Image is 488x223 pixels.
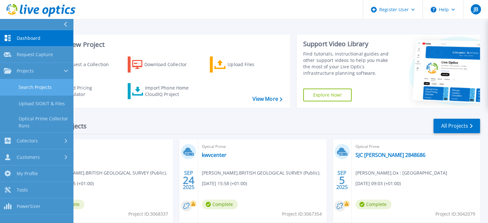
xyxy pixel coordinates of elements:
[128,56,199,73] a: Download Collector
[183,177,194,183] span: 24
[46,41,282,48] h3: Start a New Project
[17,68,34,74] span: Projects
[46,56,117,73] a: Request a Collection
[355,180,401,187] span: [DATE] 09:03 (+01:00)
[202,169,321,176] span: [PERSON_NAME] , BRITISH GEOLOGICAL SURVEY (Public).
[473,7,478,12] span: JB
[355,143,476,150] span: Optical Prime
[17,187,28,193] span: Tools
[202,143,322,150] span: Optical Prime
[303,40,395,48] div: Support Video Library
[252,96,282,102] a: View More
[303,51,395,76] div: Find tutorials, instructional guides and other support videos to help you make the most of your L...
[336,168,348,192] div: SEP 2025
[128,210,168,218] span: Project ID: 3068337
[202,152,227,158] a: kwvcenter
[63,85,114,98] div: Cloud Pricing Calculator
[303,89,352,101] a: Explore Now!
[17,35,40,41] span: Dashboard
[183,168,195,192] div: SEP 2025
[355,200,391,209] span: Complete
[48,169,167,176] span: [PERSON_NAME] , BRITISH GEOLOGICAL SURVEY (Public).
[202,180,247,187] span: [DATE] 15:58 (+01:00)
[17,138,38,144] span: Collectors
[17,171,38,176] span: My Profile
[433,119,480,133] a: All Projects
[46,83,117,99] a: Cloud Pricing Calculator
[227,58,279,71] div: Upload Files
[17,154,40,160] span: Customers
[144,58,196,71] div: Download Collector
[202,200,238,209] span: Complete
[339,177,345,183] span: 5
[210,56,281,73] a: Upload Files
[64,58,115,71] div: Request a Collection
[17,52,53,57] span: Request Capture
[145,85,195,98] div: Import Phone Home CloudIQ Project
[355,169,447,176] span: [PERSON_NAME] , Ox : [GEOGRAPHIC_DATA]
[435,210,475,218] span: Project ID: 3042079
[17,203,40,209] span: PowerSizer
[48,143,169,150] span: Optical Prime
[282,210,322,218] span: Project ID: 3067354
[355,152,425,158] a: SJC [PERSON_NAME] 2848686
